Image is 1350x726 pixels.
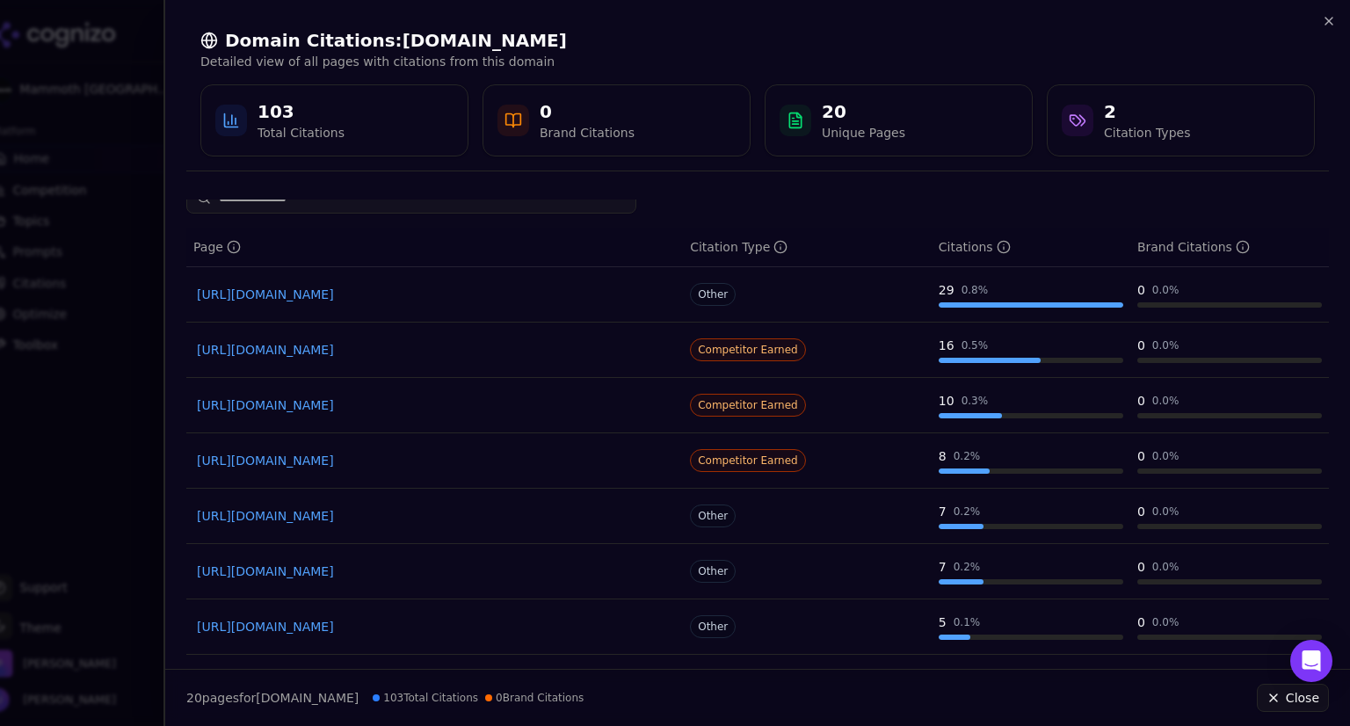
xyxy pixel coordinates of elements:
div: 0 [1137,281,1145,299]
a: [URL][DOMAIN_NAME] [197,507,672,525]
div: Brand Citations [1137,238,1250,256]
div: 0.3 % [962,394,989,408]
div: Unique Pages [822,124,905,142]
a: [URL][DOMAIN_NAME] [197,452,672,469]
div: 7 [939,503,947,520]
div: 5 [939,613,947,631]
button: Close [1257,684,1329,712]
div: Citation Types [1104,124,1190,142]
div: Citations [939,238,1011,256]
div: 0.0 % [1152,560,1179,574]
div: 20 [822,99,905,124]
div: 0.0 % [1152,615,1179,629]
div: 103 [258,99,345,124]
div: 0.0 % [1152,338,1179,352]
div: 0.0 % [1152,283,1179,297]
div: Brand Citations [540,124,635,142]
div: 0.8 % [962,283,989,297]
div: 8 [939,447,947,465]
span: 0 Brand Citations [485,691,584,705]
div: Page [193,238,241,256]
span: 20 [186,691,202,705]
p: page s for [186,689,359,707]
div: 0 [1137,447,1145,465]
div: 0 [1137,337,1145,354]
span: Other [690,560,736,583]
div: 2 [1104,99,1190,124]
div: 29 [939,281,954,299]
div: 0.2 % [954,560,981,574]
a: [URL][DOMAIN_NAME] [197,396,672,414]
th: page [186,228,683,267]
div: 0.0 % [1152,394,1179,408]
div: 0 [540,99,635,124]
div: Citation Type [690,238,787,256]
th: brandCitationCount [1130,228,1329,267]
div: 0.2 % [954,505,981,519]
span: Competitor Earned [690,449,806,472]
h2: Domain Citations: [DOMAIN_NAME] [200,28,1315,53]
div: 0.2 % [954,449,981,463]
span: Other [690,615,736,638]
span: Other [690,505,736,527]
span: Competitor Earned [690,394,806,417]
span: Competitor Earned [690,338,806,361]
div: 0 [1137,392,1145,410]
a: [URL][DOMAIN_NAME] [197,286,672,303]
span: [DOMAIN_NAME] [256,691,359,705]
div: 0 [1137,503,1145,520]
div: Total Citations [258,124,345,142]
th: totalCitationCount [932,228,1130,267]
a: [URL][DOMAIN_NAME] [197,563,672,580]
a: [URL][DOMAIN_NAME] [197,341,672,359]
div: 0.0 % [1152,449,1179,463]
p: Detailed view of all pages with citations from this domain [200,53,1315,70]
div: 0 [1137,558,1145,576]
span: 103 Total Citations [373,691,478,705]
div: 16 [939,337,954,354]
div: 0.1 % [954,615,981,629]
a: [URL][DOMAIN_NAME] [197,618,672,635]
span: Other [690,283,736,306]
div: 0.0 % [1152,505,1179,519]
div: 10 [939,392,954,410]
div: 0 [1137,613,1145,631]
div: 7 [939,558,947,576]
th: citationTypes [683,228,932,267]
div: 0.5 % [962,338,989,352]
